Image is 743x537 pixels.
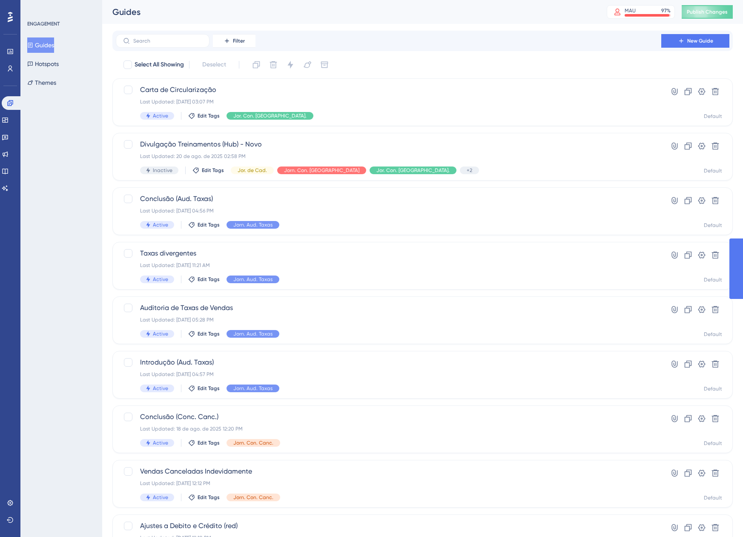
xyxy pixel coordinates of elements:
[625,7,636,14] div: MAU
[153,112,168,119] span: Active
[198,385,220,392] span: Edit Tags
[153,221,168,228] span: Active
[153,439,168,446] span: Active
[233,494,273,501] span: Jorn. Con. Canc.
[198,276,220,283] span: Edit Tags
[140,153,637,160] div: Last Updated: 20 de ago. de 2025 02:58 PM
[140,425,637,432] div: Last Updated: 18 de ago. de 2025 12:20 PM
[198,112,220,119] span: Edit Tags
[27,20,60,27] div: ENGAGEMENT
[687,9,728,15] span: Publish Changes
[188,221,220,228] button: Edit Tags
[153,385,168,392] span: Active
[188,494,220,501] button: Edit Tags
[140,248,637,258] span: Taxas divergentes
[704,276,722,283] div: Default
[140,85,637,95] span: Carta de Circularização
[198,439,220,446] span: Edit Tags
[192,167,224,174] button: Edit Tags
[133,38,202,44] input: Search
[198,221,220,228] span: Edit Tags
[687,37,713,44] span: New Guide
[188,112,220,119] button: Edit Tags
[682,5,733,19] button: Publish Changes
[233,330,273,337] span: Jorn. Aud. Taxas
[233,439,273,446] span: Jorn. Con. Canc.
[202,60,226,70] span: Deselect
[284,167,359,174] span: Jorn. Con. [GEOGRAPHIC_DATA]
[704,167,722,174] div: Default
[202,167,224,174] span: Edit Tags
[140,207,637,214] div: Last Updated: [DATE] 04:56 PM
[704,113,722,120] div: Default
[704,494,722,501] div: Default
[153,167,172,174] span: Inactive
[707,503,733,529] iframe: UserGuiding AI Assistant Launcher
[140,139,637,149] span: Divulgação Treinamentos (Hub) - Novo
[153,494,168,501] span: Active
[188,439,220,446] button: Edit Tags
[198,494,220,501] span: Edit Tags
[467,167,472,174] span: +2
[140,371,637,378] div: Last Updated: [DATE] 04:57 PM
[140,303,637,313] span: Auditoria de Taxas de Vendas
[112,6,585,18] div: Guides
[140,466,637,477] span: Vendas Canceladas Indevidamente
[233,112,307,119] span: Jor. Con. [GEOGRAPHIC_DATA].
[140,262,637,269] div: Last Updated: [DATE] 11:21 AM
[140,521,637,531] span: Ajustes a Debito e Crédito (red)
[140,98,637,105] div: Last Updated: [DATE] 03:07 PM
[233,37,245,44] span: Filter
[27,37,54,53] button: Guides
[704,440,722,447] div: Default
[27,56,59,72] button: Hotspots
[233,385,273,392] span: Jorn. Aud. Taxas
[135,60,184,70] span: Select All Showing
[140,316,637,323] div: Last Updated: [DATE] 05:28 PM
[376,167,450,174] span: Jor. Con. [GEOGRAPHIC_DATA].
[233,276,273,283] span: Jorn. Aud. Taxas
[198,330,220,337] span: Edit Tags
[140,412,637,422] span: Conclusão (Conc. Canc.)
[704,222,722,229] div: Default
[704,385,722,392] div: Default
[661,7,671,14] div: 97 %
[704,331,722,338] div: Default
[27,75,56,90] button: Themes
[188,385,220,392] button: Edit Tags
[153,330,168,337] span: Active
[195,57,234,72] button: Deselect
[140,357,637,368] span: Introdução (Aud. Taxas)
[188,276,220,283] button: Edit Tags
[188,330,220,337] button: Edit Tags
[661,34,729,48] button: New Guide
[153,276,168,283] span: Active
[238,167,267,174] span: Jor. de Cad.
[213,34,255,48] button: Filter
[233,221,273,228] span: Jorn. Aud. Taxas
[140,194,637,204] span: Conclusão (Aud. Taxas)
[140,480,637,487] div: Last Updated: [DATE] 12:12 PM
